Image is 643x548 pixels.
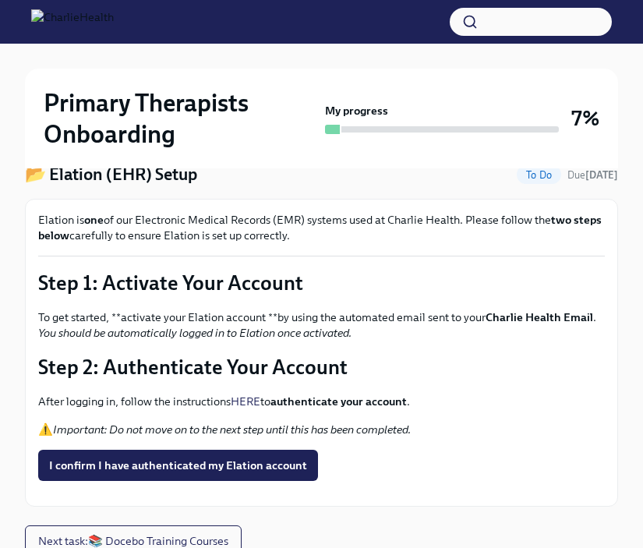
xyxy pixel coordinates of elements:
h3: 7% [571,104,599,133]
span: August 15th, 2025 09:00 [567,168,618,182]
p: Step 1: Activate Your Account [38,269,605,297]
a: HERE [231,394,260,408]
strong: one [84,213,104,227]
span: To Do [517,169,561,181]
em: You should be automatically logged in to Elation once activated. [38,326,352,340]
span: I confirm I have authenticated my Elation account [49,458,307,473]
strong: My progress [325,103,388,118]
h4: 📂 Elation (EHR) Setup [25,163,197,186]
p: After logging in, follow the instructions to . [38,394,605,409]
strong: [DATE] [585,169,618,181]
p: ⚠️ [38,422,605,437]
span: Due [567,169,618,181]
strong: authenticate your account [270,394,407,408]
img: CharlieHealth [31,9,114,34]
h2: Primary Therapists Onboarding [44,87,319,150]
p: To get started, **activate your Elation account **by using the automated email sent to your . [38,309,605,341]
em: Important: Do not move on to the next step until this has been completed. [53,422,411,437]
p: Elation is of our Electronic Medical Records (EMR) systems used at Charlie Health. Please follow ... [38,212,605,243]
strong: Charlie Health Email [486,310,593,324]
p: Step 2: Authenticate Your Account [38,353,605,381]
button: I confirm I have authenticated my Elation account [38,450,318,481]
